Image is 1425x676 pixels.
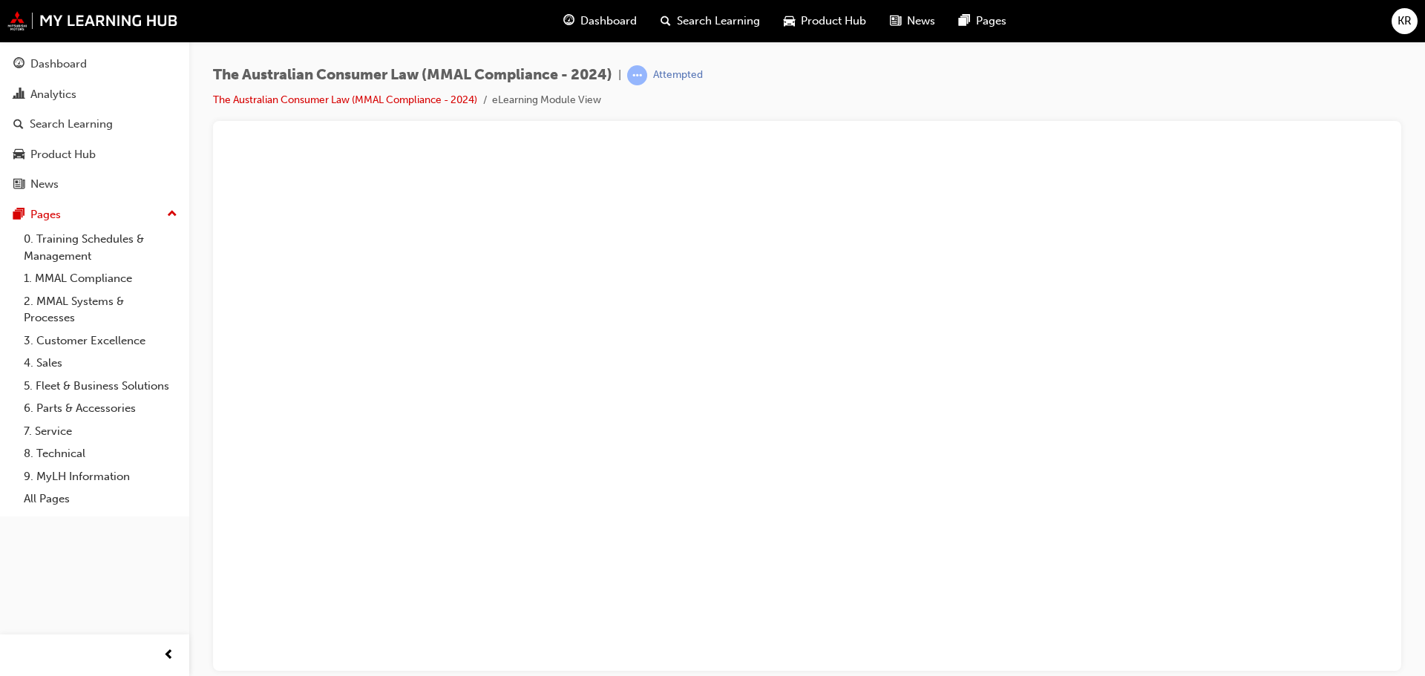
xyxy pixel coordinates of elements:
span: Product Hub [801,13,866,30]
a: Dashboard [6,50,183,78]
button: DashboardAnalyticsSearch LearningProduct HubNews [6,47,183,201]
span: KR [1398,13,1412,30]
div: Search Learning [30,116,113,133]
a: All Pages [18,488,183,511]
a: 2. MMAL Systems & Processes [18,290,183,329]
a: News [6,171,183,198]
div: Attempted [653,68,703,82]
div: Pages [30,206,61,223]
div: Analytics [30,86,76,103]
li: eLearning Module View [492,92,601,109]
a: Product Hub [6,141,183,168]
span: learningRecordVerb_ATTEMPT-icon [627,65,647,85]
button: Pages [6,201,183,229]
a: guage-iconDashboard [551,6,649,36]
span: car-icon [13,148,24,162]
span: pages-icon [13,209,24,222]
span: pages-icon [959,12,970,30]
span: guage-icon [563,12,574,30]
a: 1. MMAL Compliance [18,267,183,290]
span: car-icon [784,12,795,30]
span: The Australian Consumer Law (MMAL Compliance - 2024) [213,67,612,84]
a: 6. Parts & Accessories [18,397,183,420]
span: news-icon [13,178,24,191]
span: search-icon [13,118,24,131]
span: prev-icon [163,646,174,665]
a: The Australian Consumer Law (MMAL Compliance - 2024) [213,93,477,106]
span: search-icon [661,12,671,30]
a: Analytics [6,81,183,108]
a: news-iconNews [878,6,947,36]
a: search-iconSearch Learning [649,6,772,36]
span: News [907,13,935,30]
div: News [30,176,59,193]
a: 0. Training Schedules & Management [18,228,183,267]
span: news-icon [890,12,901,30]
a: car-iconProduct Hub [772,6,878,36]
a: 7. Service [18,420,183,443]
span: Search Learning [677,13,760,30]
a: 5. Fleet & Business Solutions [18,375,183,398]
a: pages-iconPages [947,6,1018,36]
span: guage-icon [13,58,24,71]
a: 8. Technical [18,442,183,465]
span: Dashboard [580,13,637,30]
div: Dashboard [30,56,87,73]
span: | [618,67,621,84]
span: chart-icon [13,88,24,102]
a: Search Learning [6,111,183,138]
a: 9. MyLH Information [18,465,183,488]
img: mmal [7,11,178,30]
span: up-icon [167,205,177,224]
a: 3. Customer Excellence [18,329,183,352]
span: Pages [976,13,1006,30]
div: Product Hub [30,146,96,163]
button: KR [1392,8,1418,34]
a: 4. Sales [18,352,183,375]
